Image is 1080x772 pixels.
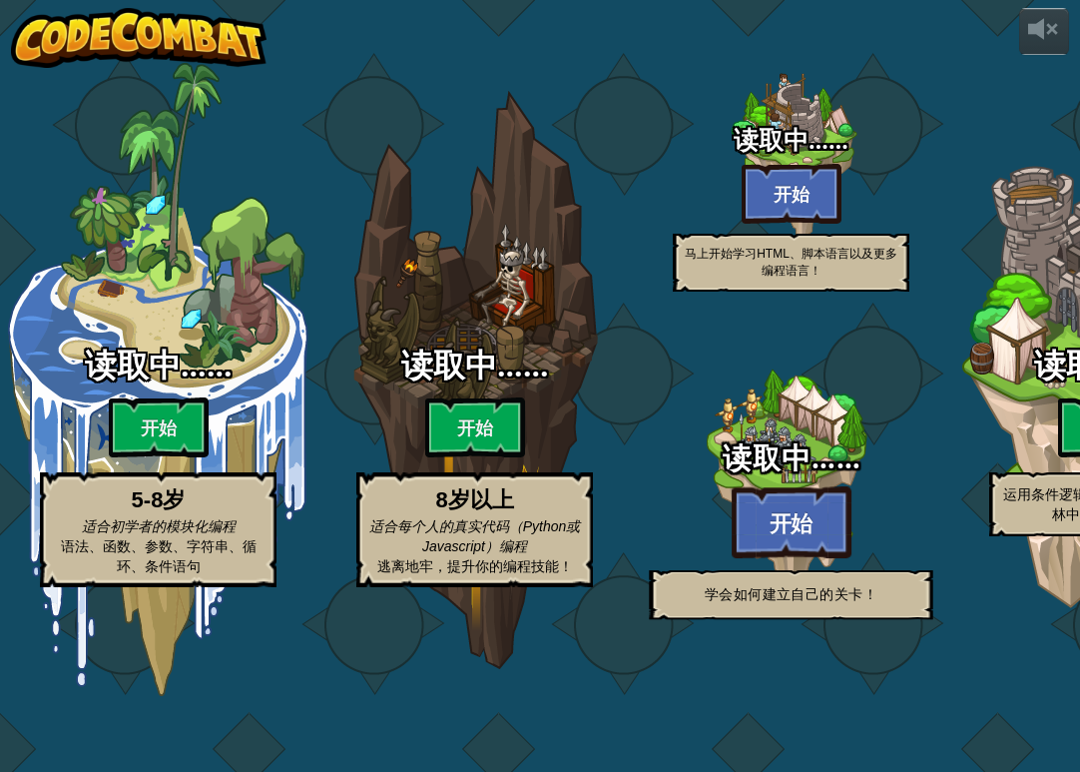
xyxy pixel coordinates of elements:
[316,63,633,696] div: Complete previous world to unlock
[132,487,186,512] strong: 5-8岁
[425,397,525,457] btn: 开始
[435,487,513,512] strong: 8岁以上
[82,518,236,534] span: 适合初学者的模块化编程
[601,290,980,669] div: Complete previous world to unlock
[377,558,573,574] span: 逃离地牢，提升你的编程技能！
[742,164,841,224] button: 开始
[723,437,860,478] span: 读取中……
[11,8,267,68] img: CodeCombat - Learn how to code by playing a game
[705,585,877,602] span: 学会如何建立自己的关卡！
[734,123,848,157] span: 读取中……
[369,518,581,554] span: 适合每个人的真实代码（Python或Javascript）编程
[1019,8,1069,55] button: 音量调节
[61,538,257,574] span: 语法、函数、参数、字符串、循环、条件语句
[732,486,851,558] button: 开始
[401,344,549,386] span: 读取中……
[685,247,897,278] span: 马上开始学习HTML、脚本语言以及更多编程语言！
[109,397,209,457] btn: 开始
[85,344,233,386] span: 读取中……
